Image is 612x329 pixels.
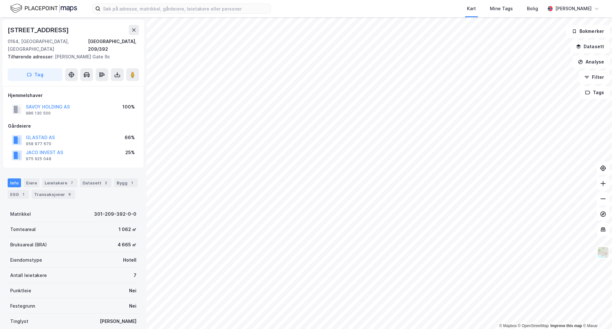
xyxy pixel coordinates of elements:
[100,318,136,325] div: [PERSON_NAME]
[555,5,592,12] div: [PERSON_NAME]
[26,156,51,161] div: 975 925 048
[88,38,139,53] div: [GEOGRAPHIC_DATA], 209/392
[125,149,135,156] div: 25%
[8,68,62,81] button: Tag
[26,111,51,116] div: 986 130 500
[10,287,31,295] div: Punktleie
[10,272,47,279] div: Antall leietakere
[10,226,36,233] div: Tomteareal
[579,71,609,84] button: Filter
[129,302,136,310] div: Nei
[518,324,549,328] a: OpenStreetMap
[10,3,77,14] img: logo.f888ab2527a4732fd821a326f86c7f29.svg
[42,178,77,187] div: Leietakere
[8,122,139,130] div: Gårdeiere
[118,241,136,249] div: 4 665 ㎡
[10,241,47,249] div: Bruksareal (BRA)
[10,256,42,264] div: Eiendomstype
[80,178,112,187] div: Datasett
[597,246,609,258] img: Z
[499,324,517,328] a: Mapbox
[129,287,136,295] div: Nei
[580,298,612,329] div: Kontrollprogram for chat
[134,272,136,279] div: 7
[103,180,109,186] div: 2
[66,191,73,198] div: 8
[8,38,88,53] div: 0164, [GEOGRAPHIC_DATA], [GEOGRAPHIC_DATA]
[123,256,136,264] div: Hotell
[26,141,51,146] div: 958 977 670
[24,178,40,187] div: Eiere
[100,4,271,13] input: Søk på adresse, matrikkel, gårdeiere, leietakere eller personer
[114,178,138,187] div: Bygg
[69,180,75,186] div: 7
[8,92,139,99] div: Hjemmelshaver
[8,190,29,199] div: ESG
[580,86,609,99] button: Tags
[580,298,612,329] iframe: Chat Widget
[10,318,28,325] div: Tinglyst
[8,54,55,59] span: Tilhørende adresser:
[8,178,21,187] div: Info
[94,210,136,218] div: 301-209-392-0-0
[8,25,70,35] div: [STREET_ADDRESS]
[20,191,26,198] div: 1
[119,226,136,233] div: 1 062 ㎡
[10,302,35,310] div: Festegrunn
[566,25,609,38] button: Bokmerker
[32,190,75,199] div: Transaksjoner
[571,40,609,53] button: Datasett
[572,56,609,68] button: Analyse
[490,5,513,12] div: Mine Tags
[125,134,135,141] div: 66%
[8,53,134,61] div: [PERSON_NAME] Gate 9c
[527,5,538,12] div: Bolig
[122,103,135,111] div: 100%
[10,210,31,218] div: Matrikkel
[550,324,582,328] a: Improve this map
[467,5,476,12] div: Kart
[129,180,135,186] div: 1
